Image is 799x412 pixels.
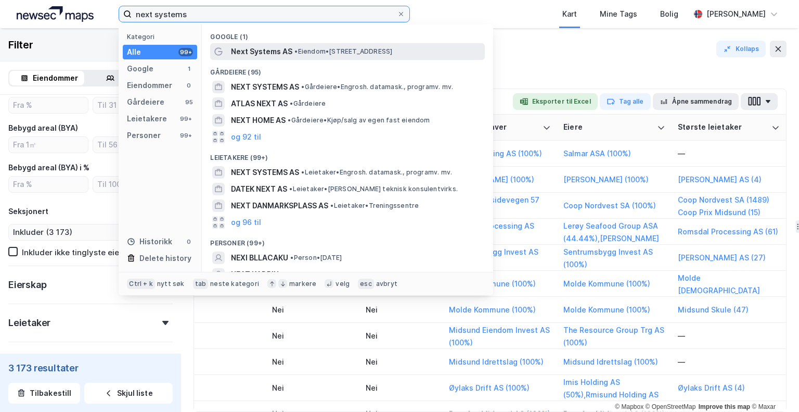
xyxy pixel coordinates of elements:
div: Seksjonert [8,205,48,218]
input: Til 56 121㎡ [93,137,172,153]
div: Eiendommer [127,79,172,92]
div: 1 [185,65,193,73]
div: Google [127,63,153,75]
button: Kollaps [716,41,766,57]
input: Til 31 573% [93,97,172,113]
button: Åpne sammendrag [653,93,739,110]
span: Leietaker • [PERSON_NAME] teknisk konsulentvirks. [289,185,458,193]
div: Største leietaker [678,122,767,132]
div: Eiere [563,122,653,132]
span: Leietaker • Engrosh. datamask., programv. mv. [301,168,452,177]
div: Bolig [660,8,678,20]
input: Søk på adresse, matrikkel, gårdeiere, leietakere eller personer [132,6,397,22]
button: Eksporter til Excel [513,93,598,110]
div: 0 [185,81,193,90]
div: 3 173 resultater [8,362,173,374]
div: Alle [127,46,141,58]
span: Gårdeiere • Kjøp/salg av egen fast eiendom [288,116,430,124]
span: NEXT SYSTEMS AS [231,81,299,93]
div: Nei [272,382,353,393]
span: • [289,185,292,193]
div: Google (1) [202,24,493,43]
div: Nei [366,356,436,367]
div: Personer (99+) [202,231,493,249]
a: OpenStreetMap [646,403,696,410]
button: og 96 til [231,216,261,229]
div: 0 [185,238,193,246]
div: Eiendommer [33,72,78,84]
span: NEAT KADRIU [231,268,279,281]
input: Fra % [9,97,88,113]
div: Nei [366,330,436,341]
div: Ctrl + k [127,279,155,289]
span: Person • [DATE] [281,270,332,279]
span: • [330,202,333,209]
button: Tag alle [600,93,651,110]
span: • [294,47,298,55]
div: Gårdeiere [127,96,164,108]
span: DATEK NEXT AS [231,183,287,195]
div: tab [193,279,209,289]
span: Gårdeiere [290,99,326,108]
input: ClearOpen [9,224,172,240]
div: Kart [562,8,577,20]
div: Delete history [139,252,191,265]
span: • [301,83,304,91]
span: NEXT DANMARKSPLASS AS [231,199,328,212]
div: Historikk [127,235,172,248]
span: Person • [DATE] [290,254,342,262]
div: Kategori [127,33,197,41]
iframe: Chat Widget [747,362,799,412]
div: [PERSON_NAME] [706,8,766,20]
span: • [281,270,284,278]
a: Improve this map [699,403,750,410]
div: Nei [272,330,353,341]
div: Kontrollprogram for chat [747,362,799,412]
div: Nei [272,304,353,315]
span: NEXT SYSTEMS AS [231,166,299,179]
a: Mapbox [615,403,643,410]
div: Hjemmelshaver [449,122,538,132]
div: 02/2025 [142,304,260,315]
span: • [288,116,291,124]
span: Leietaker • Treningssentre [330,202,419,210]
div: velg [336,280,350,288]
span: • [290,254,293,261]
span: NEXT HOME AS [231,114,286,127]
span: Eiendom • [STREET_ADDRESS] [294,47,392,56]
input: Fra % [9,177,88,192]
div: esc [358,279,374,289]
img: logo.a4113a55bc3d86da70a041830d287a7e.svg [17,6,94,22]
div: Leietakere (99+) [202,145,493,164]
div: neste kategori [210,280,259,288]
div: 99+ [178,115,193,123]
div: — [142,330,260,341]
div: Eierskap [8,279,46,291]
span: • [290,99,293,107]
div: Gårdeiere (95) [202,60,493,79]
input: Til 100% [93,177,172,192]
div: — [678,356,780,367]
div: — [142,382,260,393]
div: Personer [127,129,161,142]
div: 99+ [178,48,193,56]
div: — [678,148,780,159]
span: Next Systems AS [231,45,292,58]
div: Filter [8,36,33,53]
div: Bebygd areal (BYA) [8,122,78,134]
div: — [678,330,780,341]
div: Inkluder ikke tinglyste eiendommer [22,247,156,257]
div: markere [289,280,316,288]
div: Leietaker [8,317,50,329]
div: 99+ [178,131,193,140]
div: Nei [366,304,436,315]
div: — [142,356,260,367]
div: 95 [185,98,193,106]
input: Fra 1㎡ [9,137,88,153]
div: Bebygd areal (BYA) i % [8,161,89,174]
span: Gårdeiere • Engrosh. datamask., programv. mv. [301,83,453,91]
span: NEXI BLLACAKU [231,252,288,264]
span: • [301,168,304,176]
div: nytt søk [157,280,185,288]
div: Nei [272,356,353,367]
